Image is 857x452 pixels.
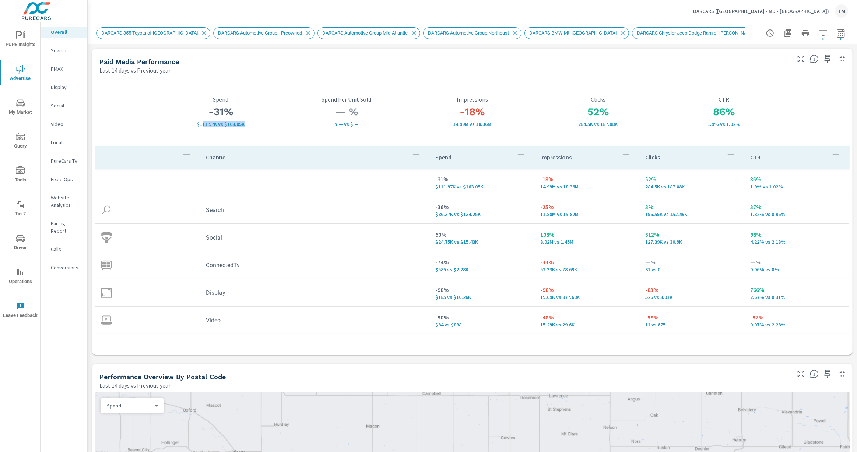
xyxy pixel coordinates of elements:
button: Minimize Widget [836,368,848,380]
p: 52% [645,175,738,184]
p: -90% [435,313,528,322]
div: PureCars TV [41,155,87,166]
p: $86,367 vs $134,245 [435,211,528,217]
p: Search [51,47,81,54]
div: Local [41,137,87,148]
p: DARCARS ([GEOGRAPHIC_DATA] - MD - [GEOGRAPHIC_DATA]) [693,8,829,14]
div: nav menu [0,22,40,327]
p: 19,692 vs 977,678 [540,294,633,300]
p: Clicks [535,96,661,103]
p: 31 vs 0 [645,266,738,272]
p: 284.5K vs 187.08K [535,121,661,127]
p: -18% [540,175,633,184]
span: Save this to your personalized report [822,53,833,65]
p: 0.07% vs 2.28% [750,322,843,328]
p: — % [750,258,843,266]
button: Print Report [798,26,813,40]
p: Fixed Ops [51,176,81,183]
p: — % [645,258,738,266]
div: Overall [41,27,87,38]
p: Pacing Report [51,220,81,234]
h3: — % [284,106,410,118]
img: icon-search.svg [101,204,112,215]
p: CTR [661,96,787,103]
td: Search [200,201,429,219]
p: 108% [540,230,633,239]
button: Select Date Range [833,26,848,40]
p: $84 vs $838 [435,322,528,328]
p: -97% [750,313,843,322]
p: 14,988,676 vs 18,355,947 [540,184,633,190]
span: Save this to your personalized report [822,368,833,380]
p: 1.32% vs 0.96% [750,211,843,217]
div: DARCARS Automotive Group - Preowned [213,27,315,39]
td: ConnectedTv [200,256,429,275]
h3: -18% [410,106,535,118]
span: DARCARS Automotive Group - Preowned [214,30,306,36]
button: Make Fullscreen [795,53,807,65]
td: Display [200,283,429,302]
p: -83% [645,285,738,294]
img: icon-video.svg [101,315,112,326]
p: 1.9% vs 1.02% [750,184,843,190]
div: TM [835,4,848,18]
p: -74% [435,258,528,266]
p: $ — vs $ — [284,121,410,127]
p: 156,547 vs 152,491 [645,211,738,217]
span: DARCARS Automotive Group Mid-Atlantic [318,30,412,36]
div: Calls [41,244,87,255]
div: Website Analytics [41,192,87,211]
td: Video [200,311,429,330]
div: Search [41,45,87,56]
p: -98% [435,285,528,294]
div: DARCARS Automotive Group Northeast [423,27,521,39]
p: Overall [51,28,81,36]
p: -25% [540,202,633,211]
p: Website Analytics [51,194,81,209]
p: $185 vs $10,256 [435,294,528,300]
span: Leave Feedback [3,302,38,320]
p: Spend Per Unit Sold [284,96,410,103]
span: DARCARS BMW Mt. [GEOGRAPHIC_DATA] [525,30,621,36]
p: 37% [750,202,843,211]
p: PureCars TV [51,157,81,165]
p: 86% [750,175,843,184]
div: PMAX [41,63,87,74]
p: -36% [435,202,528,211]
div: Display [41,82,87,93]
p: 3% [645,202,738,211]
p: 284,504 vs 187,079 [645,184,738,190]
h3: 52% [535,106,661,118]
span: DARCARS 355 Toyota of [GEOGRAPHIC_DATA] [97,30,202,36]
div: DARCARS Chrysler Jeep Dodge Ram of [PERSON_NAME][GEOGRAPHIC_DATA] [632,27,812,39]
div: Social [41,100,87,111]
span: Query [3,133,38,151]
p: Local [51,139,81,146]
p: 526 vs 3,014 [645,294,738,300]
div: Video [41,119,87,130]
span: DARCARS Automotive Group Northeast [424,30,513,36]
span: My Market [3,99,38,117]
p: Conversions [51,264,81,271]
p: 2.67% vs 0.31% [750,294,843,300]
p: 3,018,843 vs 1,450,904 [540,239,633,245]
p: -98% [645,313,738,322]
img: icon-display.svg [101,287,112,298]
div: DARCARS 355 Toyota of [GEOGRAPHIC_DATA] [96,27,210,39]
p: Channel [206,153,406,161]
span: Advertise [3,65,38,83]
p: Spend [435,153,511,161]
span: Understand performance data by postal code. Individual postal codes can be selected and expanded ... [810,370,819,378]
div: Spend [101,402,158,409]
p: 4.22% vs 2.13% [750,239,843,245]
p: Impressions [540,153,616,161]
img: icon-connectedtv.svg [101,259,112,271]
h5: Performance Overview By Postal Code [99,373,226,381]
p: -31% [435,175,528,184]
span: Operations [3,268,38,286]
p: CTR [750,153,826,161]
p: Impressions [410,96,535,103]
p: Last 14 days vs Previous year [99,66,171,75]
p: 127,389 vs 30,899 [645,239,738,245]
div: Fixed Ops [41,174,87,185]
